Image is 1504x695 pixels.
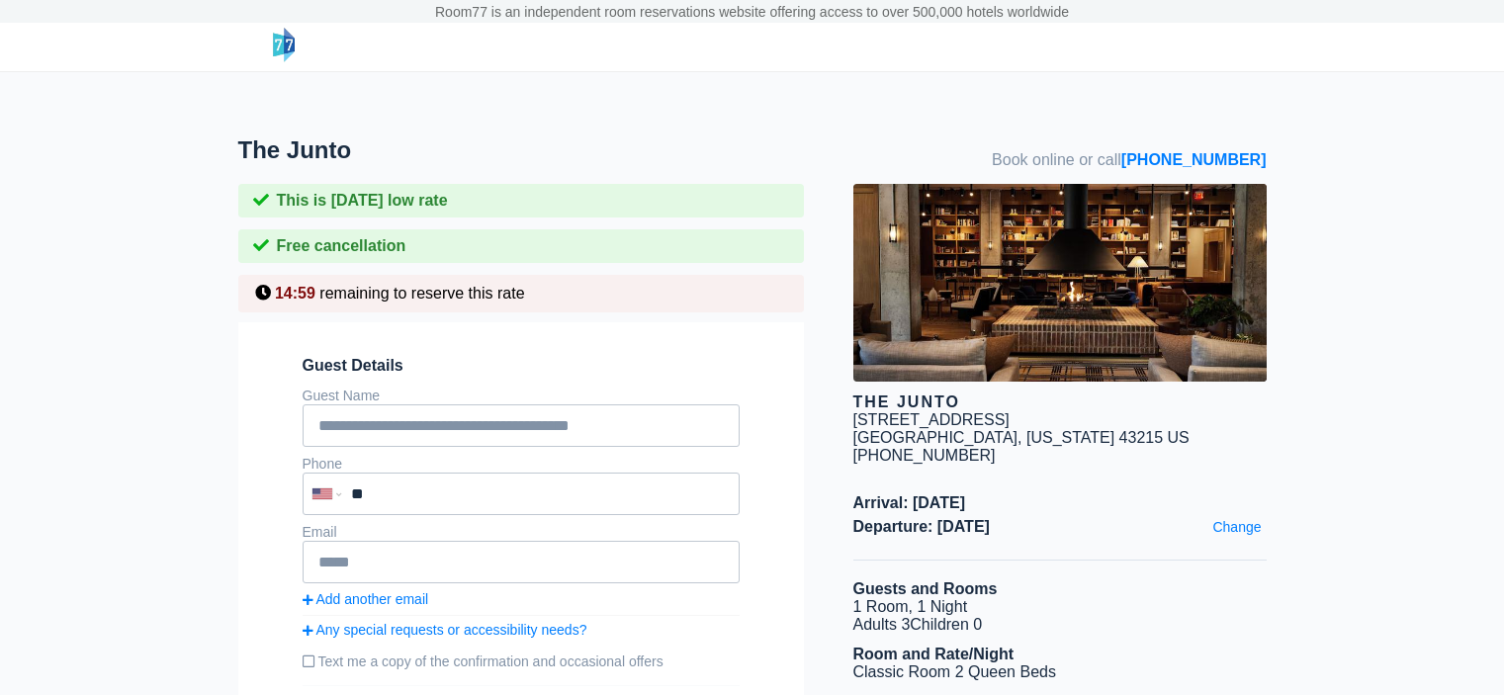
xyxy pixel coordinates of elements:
[853,447,1267,465] div: [PHONE_NUMBER]
[303,357,740,375] span: Guest Details
[303,646,740,677] label: Text me a copy of the confirmation and occasional offers
[853,646,1015,662] b: Room and Rate/Night
[1119,429,1164,446] span: 43215
[319,285,524,302] span: remaining to reserve this rate
[853,580,998,597] b: Guests and Rooms
[305,475,346,513] div: United States: +1
[1168,429,1190,446] span: US
[853,663,1267,681] li: Classic Room 2 Queen Beds
[1207,514,1266,540] a: Change
[303,622,740,638] a: Any special requests or accessibility needs?
[303,456,342,472] label: Phone
[853,494,1267,512] span: Arrival: [DATE]
[853,184,1267,382] img: hotel image
[303,591,740,607] a: Add another email
[275,285,315,302] span: 14:59
[238,184,804,217] div: This is [DATE] low rate
[853,616,1267,634] li: Adults 3
[853,411,1010,429] div: [STREET_ADDRESS]
[1121,151,1267,168] a: [PHONE_NUMBER]
[853,598,1267,616] li: 1 Room, 1 Night
[853,429,1022,446] span: [GEOGRAPHIC_DATA],
[273,28,295,62] img: logo-header-small.png
[853,518,1267,536] span: Departure: [DATE]
[303,524,337,540] label: Email
[238,229,804,263] div: Free cancellation
[238,136,853,164] h1: The Junto
[303,388,381,403] label: Guest Name
[1026,429,1114,446] span: [US_STATE]
[910,616,982,633] span: Children 0
[853,393,1267,411] div: The Junto
[992,151,1266,169] span: Book online or call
